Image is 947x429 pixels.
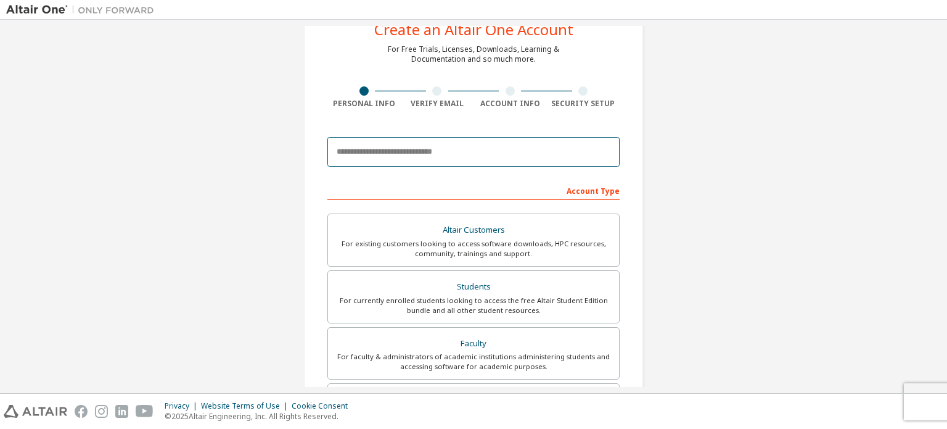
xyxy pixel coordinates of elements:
[401,99,474,109] div: Verify Email
[547,99,620,109] div: Security Setup
[335,222,612,239] div: Altair Customers
[6,4,160,16] img: Altair One
[292,401,355,411] div: Cookie Consent
[136,405,154,418] img: youtube.svg
[165,411,355,422] p: © 2025 Altair Engineering, Inc. All Rights Reserved.
[335,335,612,352] div: Faculty
[335,352,612,372] div: For faculty & administrators of academic institutions administering students and accessing softwa...
[75,405,88,418] img: facebook.svg
[327,180,620,200] div: Account Type
[335,239,612,259] div: For existing customers looking to access software downloads, HPC resources, community, trainings ...
[201,401,292,411] div: Website Terms of Use
[95,405,108,418] img: instagram.svg
[473,99,547,109] div: Account Info
[388,44,559,64] div: For Free Trials, Licenses, Downloads, Learning & Documentation and so much more.
[115,405,128,418] img: linkedin.svg
[335,296,612,315] div: For currently enrolled students looking to access the free Altair Student Edition bundle and all ...
[374,22,573,37] div: Create an Altair One Account
[327,99,401,109] div: Personal Info
[4,405,67,418] img: altair_logo.svg
[335,278,612,296] div: Students
[165,401,201,411] div: Privacy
